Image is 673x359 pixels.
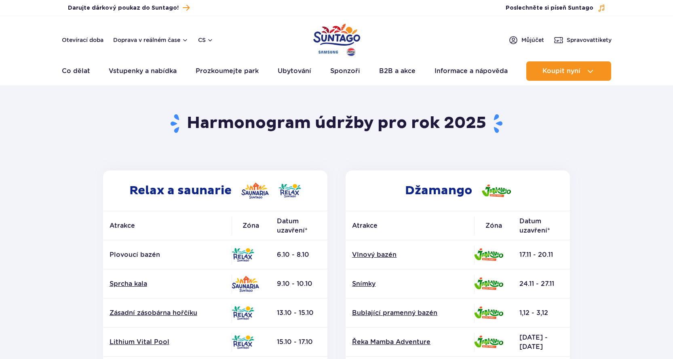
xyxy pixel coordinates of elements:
a: Ubytování [278,61,311,81]
font: Harmonogram údržby pro rok 2025 [187,113,486,133]
font: Džamango [405,183,472,198]
img: Džamango [482,185,511,197]
font: Spravovat [567,37,595,43]
font: Zóna [243,222,259,229]
img: Džamango [474,277,503,290]
font: Atrakce [352,222,378,229]
font: Relax a saunarie [129,183,232,198]
img: Relaxovat [232,306,254,320]
font: Lithium Vital Pool [110,338,169,346]
button: Koupit nyní [526,61,611,81]
font: Poslechněte si píseň Suntago [506,5,593,11]
a: B2B a akce [379,61,416,81]
font: Sprcha kala [110,280,147,288]
button: Doprava v reálném čase [113,37,188,43]
font: Vstupenky a nabídka [109,67,177,75]
font: Co dělat [62,67,90,75]
a: Snímky [352,279,468,288]
font: Zásadní zásobárna hořčíku [110,309,197,317]
font: Zóna [485,222,502,229]
img: Relaxovat [232,248,254,262]
font: 6.10 - 8.10 [277,251,309,258]
a: Otevírací doba [62,36,103,44]
font: 17.11 - 20.11 [519,251,553,258]
font: B2B a akce [379,67,416,75]
img: Saunárie [241,183,269,199]
font: Ubytování [278,67,311,75]
a: Vlnový bazén [352,250,468,259]
font: Otevírací doba [62,37,103,43]
a: Můjúčet [508,35,544,45]
a: Darujte dárkový poukaz do Suntago! [68,2,190,13]
font: Bublající pramenný bazén [352,309,437,317]
font: 1,12 - 3,12 [519,309,548,317]
font: Darujte dárkový poukaz do Suntago! [68,5,179,11]
font: účet [532,37,544,43]
font: Datum uzavření* [519,217,550,234]
img: Relaxovat [232,335,254,349]
font: Prozkoumejte park [196,67,259,75]
font: tikety [595,37,612,43]
a: Sponzoři [330,61,360,81]
font: Atrakce [110,222,135,229]
a: Zásadní zásobárna hořčíku [110,309,225,317]
img: Saunárie [232,276,259,292]
img: Relaxovat [278,184,301,197]
a: Prozkoumejte park [196,61,259,81]
img: Džamango [474,307,503,319]
a: Informace a nápověda [435,61,508,81]
button: Poslechněte si píseň Suntago [506,4,605,12]
font: Datum uzavření* [277,217,308,234]
font: 9.10 - 10.10 [277,280,312,288]
a: Polský park [313,20,360,57]
font: Můj [521,37,532,43]
font: 24.11 - 27.11 [519,280,554,288]
font: 15.10 - 17.10 [277,338,313,346]
a: Řeka Mamba Adventure [352,338,468,346]
a: Spravovattikety [554,35,612,45]
img: Džamango [474,248,503,261]
font: Plovoucí bazén [110,251,160,258]
a: Bublající pramenný bazén [352,309,468,317]
a: Co dělat [62,61,90,81]
font: 13.10 - 15.10 [277,309,314,317]
font: Vlnový bazén [352,251,397,258]
font: [DATE] - [DATE] [519,334,548,351]
font: cs [198,37,206,43]
font: Sponzoři [330,67,360,75]
font: Informace a nápověda [435,67,508,75]
a: Lithium Vital Pool [110,338,225,346]
font: Řeka Mamba Adventure [352,338,430,346]
font: Doprava v reálném čase [113,37,180,43]
img: Džamango [474,336,503,348]
font: Snímky [352,280,376,288]
a: Vstupenky a nabídka [109,61,177,81]
button: cs [198,36,213,44]
a: Sprcha kala [110,279,225,288]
